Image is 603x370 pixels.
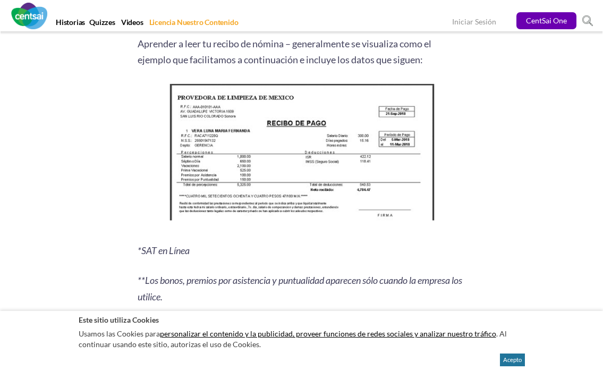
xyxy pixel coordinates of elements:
i: *SAT en Línea [138,245,190,257]
a: Licencia Nuestro Contenido [147,18,241,32]
i: **Los bonos, premios por asistencia y puntualidad aparecen sólo cuando la empresa los utilice. [138,275,462,303]
img: CentSai [11,3,47,29]
h2: Este sitio utiliza Cookies [79,315,525,325]
a: Iniciar Sesión [452,17,496,28]
button: Acepto [500,354,525,366]
a: Videos [119,18,146,32]
p: Usamos las Cookies para . Al continuar usando este sitio, autorizas el uso de Cookies. [79,326,525,352]
a: Quizzes [87,18,117,32]
a: CentSai One [516,12,576,29]
a: Historias [54,18,87,32]
p: Aprender a leer tu recibo de nómina – generalmente se visualiza como el ejemplo que facilitamos a... [138,36,465,68]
